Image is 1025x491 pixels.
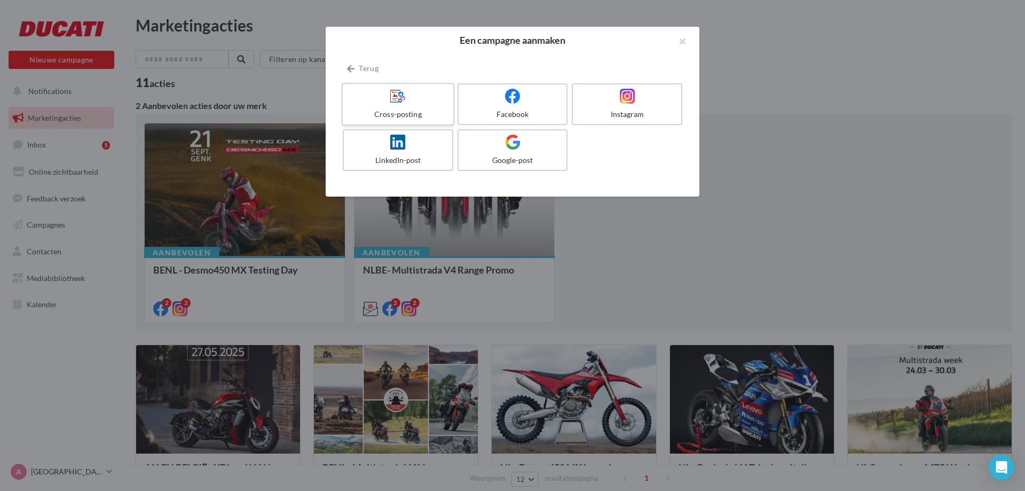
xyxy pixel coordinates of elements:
div: LinkedIn-post [348,155,448,166]
div: Open Intercom Messenger [989,455,1014,480]
h2: Een campagne aanmaken [343,35,682,45]
button: Terug [343,62,383,75]
div: Instagram [577,109,677,120]
div: Facebook [463,109,563,120]
div: Google-post [463,155,563,166]
div: Cross-posting [347,109,448,120]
